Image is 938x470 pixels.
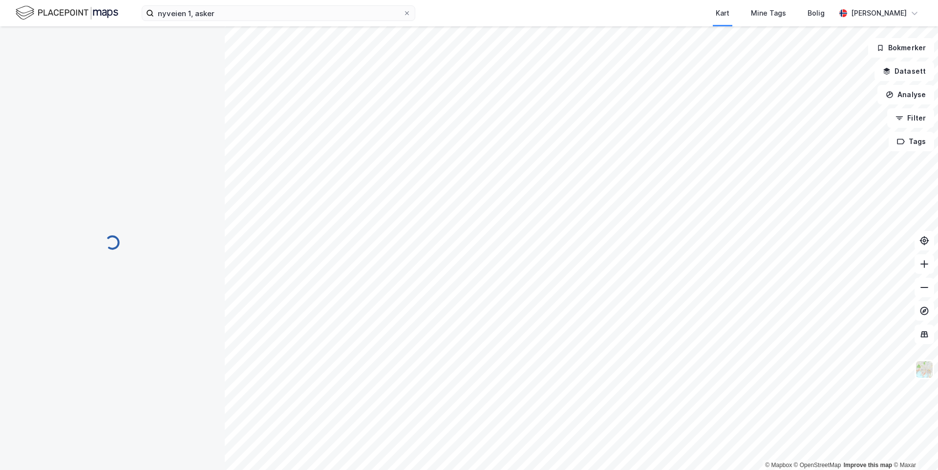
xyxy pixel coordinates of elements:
[751,7,786,19] div: Mine Tags
[887,108,934,128] button: Filter
[874,61,934,81] button: Datasett
[808,7,825,19] div: Bolig
[868,38,934,58] button: Bokmerker
[889,132,934,151] button: Tags
[915,360,934,379] img: Z
[889,423,938,470] iframe: Chat Widget
[851,7,907,19] div: [PERSON_NAME]
[877,85,934,104] button: Analyse
[105,235,120,250] img: spinner.a6d8c91a73a9ac5275cf975e30b51cfb.svg
[716,7,729,19] div: Kart
[794,462,841,469] a: OpenStreetMap
[889,423,938,470] div: Kontrollprogram for chat
[16,4,118,21] img: logo.f888ab2527a4732fd821a326f86c7f29.svg
[154,6,403,20] input: Søk på adresse, matrikkel, gårdeiere, leietakere eller personer
[844,462,892,469] a: Improve this map
[765,462,792,469] a: Mapbox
